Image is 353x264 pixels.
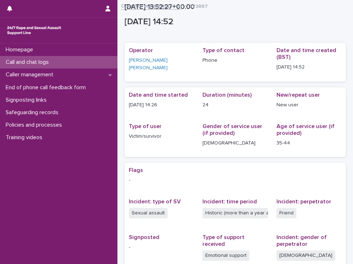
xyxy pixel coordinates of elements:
[202,57,268,64] p: Phone
[129,101,194,109] p: [DATE] 14:26
[3,97,52,103] p: Signposting links
[276,92,320,98] span: New/repeat user
[129,199,181,204] span: Incident: type of SV
[276,139,342,147] p: 35-44
[3,59,54,66] p: Call and chat logs
[129,123,162,129] span: Type of user
[202,92,252,98] span: Duration (minutes)
[202,123,262,136] span: Gender of service user (if provided)
[202,199,257,204] span: Incident: time period
[125,17,343,27] p: [DATE] 14:52
[129,167,143,173] span: Flags
[276,123,334,136] span: Age of service user (if provided)
[3,109,64,116] p: Safeguarding records
[276,64,342,71] p: [DATE] 14:52
[276,250,335,261] span: [DEMOGRAPHIC_DATA]
[129,244,194,251] p: -
[3,46,39,53] p: Homepage
[202,139,268,147] p: [DEMOGRAPHIC_DATA]
[202,234,244,247] span: Type of support received
[276,101,342,109] p: New user
[6,23,63,37] img: rhQMoQhaT3yELyF149Cw
[276,208,296,218] span: Friend
[129,177,342,184] p: -
[276,47,336,60] span: Date and time created (BST)
[3,134,48,141] p: Training videos
[276,199,331,204] span: Incident: perpetrator
[276,234,327,247] span: Incident: gender of perpetrator
[129,133,194,140] p: Victim/survivor
[129,234,159,240] span: Signposted
[129,57,194,72] a: [PERSON_NAME] [PERSON_NAME]
[202,250,249,261] span: Emotional support
[121,1,181,10] a: Operator monitoring form
[3,71,59,78] p: Caller management
[129,208,168,218] span: Sexual assault
[202,208,268,218] span: Historic (more than a year ago)
[202,101,268,109] p: 24
[3,122,68,128] p: Policies and processes
[202,47,244,53] span: Type of contact
[3,84,91,91] p: End of phone call feedback form
[129,47,153,53] span: Operator
[129,92,188,98] span: Date and time started
[189,2,208,10] p: 273887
